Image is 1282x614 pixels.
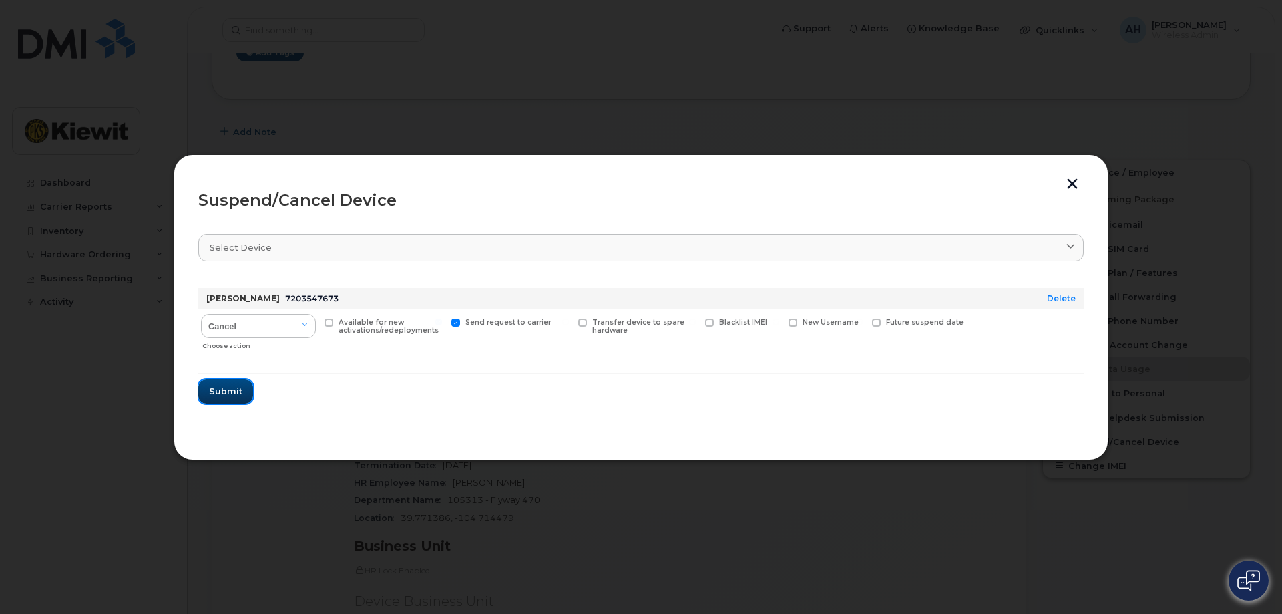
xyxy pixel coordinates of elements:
[339,318,439,335] span: Available for new activations/redeployments
[198,192,1084,208] div: Suspend/Cancel Device
[1047,293,1076,303] a: Delete
[773,319,779,325] input: New Username
[198,234,1084,261] a: Select device
[285,293,339,303] span: 7203547673
[210,241,272,254] span: Select device
[719,318,767,327] span: Blacklist IMEI
[308,319,315,325] input: Available for new activations/redeployments
[562,319,569,325] input: Transfer device to spare hardware
[803,318,859,327] span: New Username
[856,319,863,325] input: Future suspend date
[886,318,964,327] span: Future suspend date
[465,318,551,327] span: Send request to carrier
[592,318,684,335] span: Transfer device to spare hardware
[206,293,280,303] strong: [PERSON_NAME]
[689,319,696,325] input: Blacklist IMEI
[209,385,242,398] span: Submit
[435,319,442,325] input: Send request to carrier
[198,379,253,404] button: Submit
[1237,570,1260,591] img: Open chat
[202,335,316,351] div: Choose action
